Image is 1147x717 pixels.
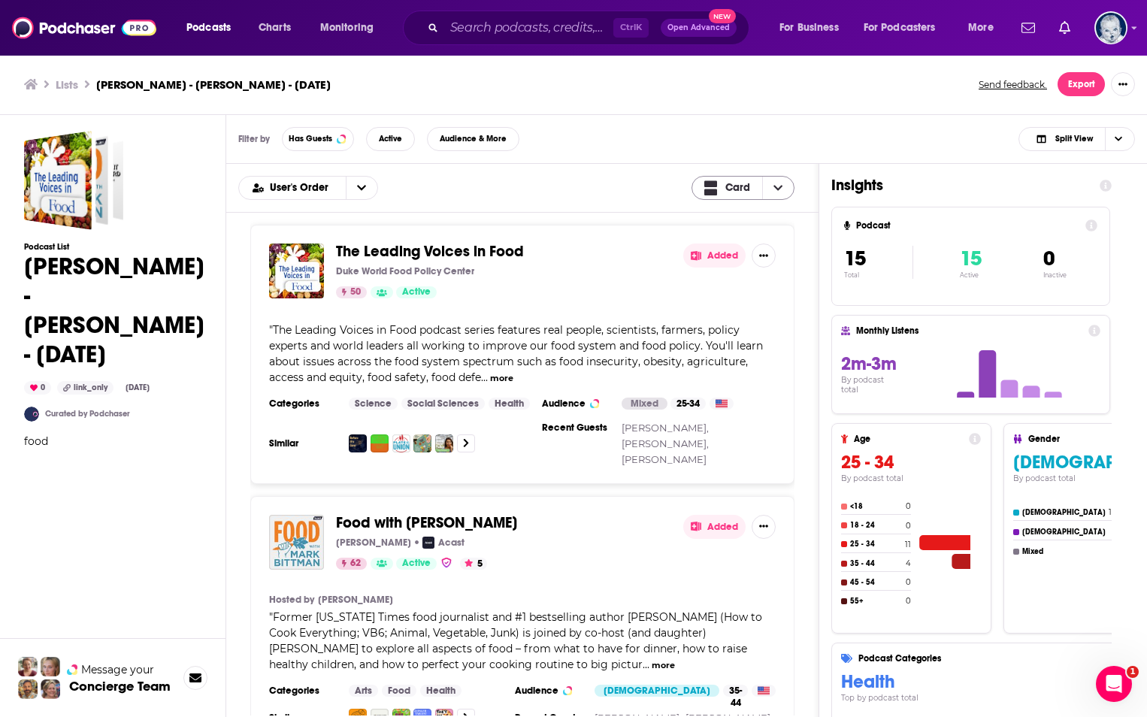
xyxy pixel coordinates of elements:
[417,11,764,45] div: Search podcasts, credits, & more...
[481,371,488,384] span: ...
[269,323,763,384] span: The Leading Voices in Food podcast series features real people, scientists, farmers, policy exper...
[259,17,291,38] span: Charts
[282,127,354,151] button: Has Guests
[435,434,453,452] a: Bite Sized Food Policy
[422,537,465,549] a: AcastAcast
[239,183,346,193] button: open menu
[960,246,982,271] span: 15
[438,537,465,549] p: Acast
[515,685,583,697] h3: Audience
[595,685,719,697] div: [DEMOGRAPHIC_DATA]
[336,244,524,260] a: The Leading Voices in Food
[1094,11,1127,44] span: Logged in as blg1538
[371,434,389,452] img: Humboldt Cannabis Council Podcast Series
[350,285,361,300] span: 50
[349,685,378,697] a: Arts
[336,265,474,277] p: Duke World Food Policy Center
[841,451,981,473] h3: 25 - 34
[1043,271,1067,279] p: Inactive
[12,14,156,42] img: Podchaser - Follow, Share and Rate Podcasts
[1018,127,1135,151] h2: Choose View
[24,381,51,395] div: 0
[56,77,78,92] h3: Lists
[622,422,709,434] a: [PERSON_NAME],
[1111,72,1135,96] button: Show More Button
[1094,11,1127,44] img: User Profile
[1094,11,1127,44] button: Show profile menu
[420,685,462,697] a: Health
[349,434,367,452] a: Before It's Gone
[667,24,730,32] span: Open Advanced
[906,577,911,587] h4: 0
[683,244,746,268] button: Added
[490,372,513,385] button: more
[176,16,250,40] button: open menu
[269,515,324,570] img: Food with Mark Bittman
[542,398,610,410] h3: Audience
[336,515,517,531] a: Food with [PERSON_NAME]
[661,19,737,37] button: Open AdvancedNew
[336,286,367,298] a: 50
[336,558,367,570] a: 62
[69,679,171,694] h3: Concierge Team
[318,594,393,606] a: [PERSON_NAME]
[542,422,610,434] h3: Recent Guests
[652,659,675,672] button: more
[622,398,667,410] div: Mixed
[1043,246,1055,271] span: 0
[413,434,431,452] img: Young Farmers Podcast
[320,17,374,38] span: Monitoring
[1022,528,1110,537] h4: [DEMOGRAPHIC_DATA]
[24,252,204,369] h1: [PERSON_NAME] - [PERSON_NAME] - [DATE]
[622,437,709,449] a: [PERSON_NAME],
[958,16,1012,40] button: open menu
[856,220,1079,231] h4: Podcast
[366,127,415,151] button: Active
[613,18,649,38] span: Ctrl K
[24,407,39,422] a: ConnectPod
[850,559,903,568] h4: 35 - 44
[120,382,156,394] div: [DATE]
[622,453,707,465] a: [PERSON_NAME]
[269,323,763,384] span: "
[1022,547,1109,556] h4: Mixed
[269,244,324,298] img: The Leading Voices in Food
[779,17,839,38] span: For Business
[752,244,776,268] button: Show More Button
[81,662,154,677] span: Message your
[269,610,762,671] span: Former [US_STATE] Times food journalist and #1 bestselling author [PERSON_NAME] (How to Cook Ever...
[269,610,762,671] span: "
[96,77,331,92] h3: [PERSON_NAME] - [PERSON_NAME] - [DATE]
[850,502,903,511] h4: <18
[269,398,337,410] h3: Categories
[238,176,378,200] h2: Choose List sort
[45,409,130,419] a: Curated by Podchaser
[844,246,866,271] span: 15
[269,594,314,606] h4: Hosted by
[906,558,911,568] h4: 4
[18,679,38,699] img: Jon Profile
[249,16,300,40] a: Charts
[864,17,936,38] span: For Podcasters
[24,131,123,230] a: Golin - Alison Bodor - Sept 13, 2025
[346,177,377,199] button: open menu
[350,556,361,571] span: 62
[850,597,903,606] h4: 55+
[489,398,530,410] a: Health
[850,540,902,549] h4: 25 - 34
[831,176,1088,195] h1: Insights
[238,134,270,144] h3: Filter by
[401,398,485,410] a: Social Sciences
[1096,666,1132,702] iframe: Intercom live chat
[844,271,912,279] p: Total
[850,521,903,530] h4: 18 - 24
[960,271,982,279] p: Active
[1053,15,1076,41] a: Show notifications dropdown
[974,78,1052,91] button: Send feedback.
[856,325,1082,336] h4: Monthly Listens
